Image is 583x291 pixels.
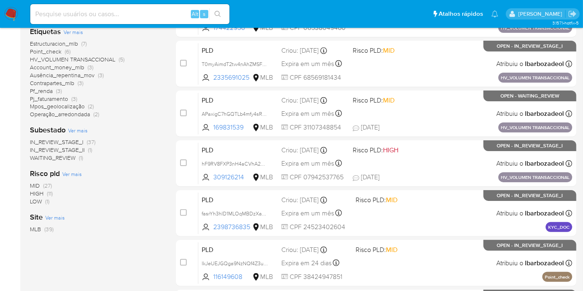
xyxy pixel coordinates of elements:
[209,8,226,20] button: search-icon
[552,20,579,26] span: 3.157.1-hotfix-5
[568,10,577,18] a: Sair
[518,10,565,18] p: lucas.barboza@mercadolivre.com
[30,9,229,20] input: Pesquise usuários ou casos...
[439,10,483,18] span: Atalhos rápidos
[203,10,205,18] span: s
[491,10,498,17] a: Notificações
[192,10,198,18] span: Alt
